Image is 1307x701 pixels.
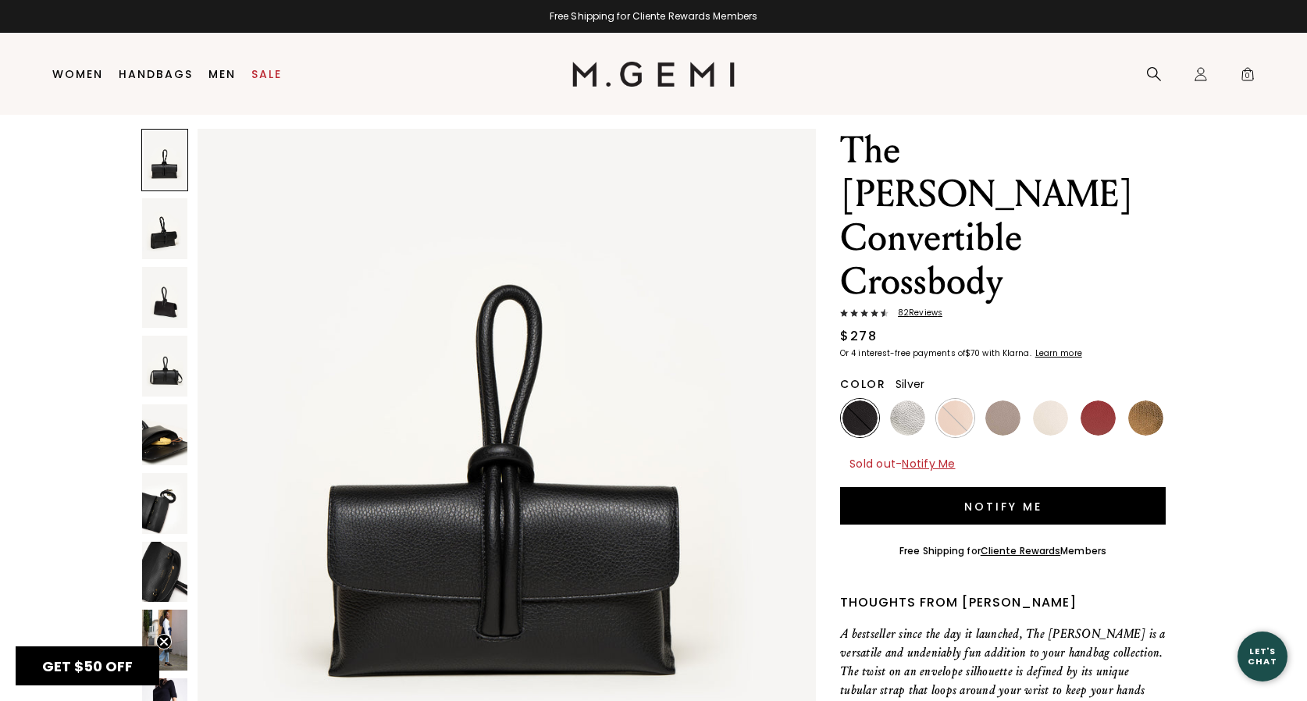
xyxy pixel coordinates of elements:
img: Antique Gold [1128,400,1163,436]
a: Learn more [1034,349,1082,358]
img: Burgundy [1081,400,1116,436]
a: Handbags [119,68,193,80]
div: Let's Chat [1238,646,1287,666]
img: The Francesca Convertible Crossbody [142,473,187,534]
img: Light Mushroom [985,400,1020,436]
div: $278 [840,327,877,346]
klarna-placement-style-amount: $70 [965,347,980,359]
button: Close teaser [156,634,172,649]
a: Women [52,68,103,80]
img: Black [842,400,878,436]
div: GET $50 OFFClose teaser [16,646,159,685]
h1: The [PERSON_NAME] Convertible Crossbody [840,129,1166,304]
img: The Francesca Convertible Crossbody [142,267,187,328]
a: Sale [251,68,282,80]
img: M.Gemi [572,62,735,87]
a: Men [208,68,236,80]
img: The Francesca Convertible Crossbody [142,404,187,465]
span: Notify Me [902,456,955,471]
span: GET $50 OFF [42,657,133,676]
klarna-placement-style-cta: Learn more [1035,347,1082,359]
img: The Francesca Convertible Crossbody [142,542,187,603]
span: Silver [896,376,925,392]
span: 82 Review s [889,308,942,318]
button: Notify Me [840,487,1166,525]
span: 0 [1240,69,1255,85]
img: The Francesca Convertible Crossbody [142,610,187,671]
a: 82Reviews [840,308,1166,321]
div: Free Shipping for Members [899,545,1106,557]
img: Silver [890,400,925,436]
img: Ecru [1033,400,1068,436]
h2: Color [840,378,886,390]
span: Sold out - [849,456,956,471]
div: Thoughts from [PERSON_NAME] [840,593,1166,612]
img: The Francesca Convertible Crossbody [142,198,187,259]
klarna-placement-style-body: Or 4 interest-free payments of [840,347,965,359]
a: Cliente Rewards [981,544,1061,557]
klarna-placement-style-body: with Klarna [982,347,1033,359]
img: Tan [938,400,973,436]
img: The Francesca Convertible Crossbody [142,336,187,397]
